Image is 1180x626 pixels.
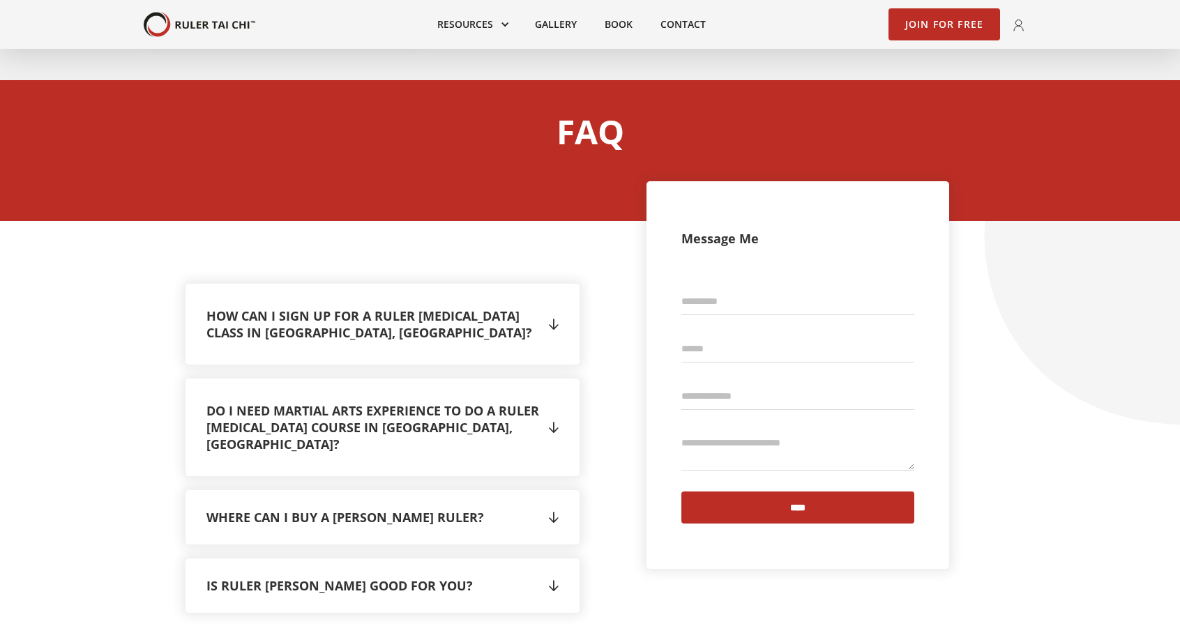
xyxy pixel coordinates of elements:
[144,12,255,38] img: Your Brand Name
[557,112,624,152] h2: FAQ
[206,307,542,341] h4: How can I sign up for a Ruler [MEDICAL_DATA] class in [GEOGRAPHIC_DATA], [GEOGRAPHIC_DATA]?
[549,507,559,528] div: 
[549,417,559,438] div: 
[423,9,521,40] div: Resources
[206,402,542,452] h4: Do I need martial arts experience to do a Ruler [MEDICAL_DATA] course in [GEOGRAPHIC_DATA], [GEOG...
[646,9,720,40] a: Contact
[549,575,559,596] div: 
[206,577,542,594] h4: Is Ruler [PERSON_NAME] good for you?
[521,9,591,40] a: Gallery
[591,9,646,40] a: Book
[888,8,1001,40] a: Join for Free
[681,230,759,247] h4: Message Me
[144,12,255,38] a: home
[681,289,914,524] form: Lead Gen Contact Form
[206,509,542,526] h4: Where can I buy a [PERSON_NAME] ruler?
[549,314,559,335] div: 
